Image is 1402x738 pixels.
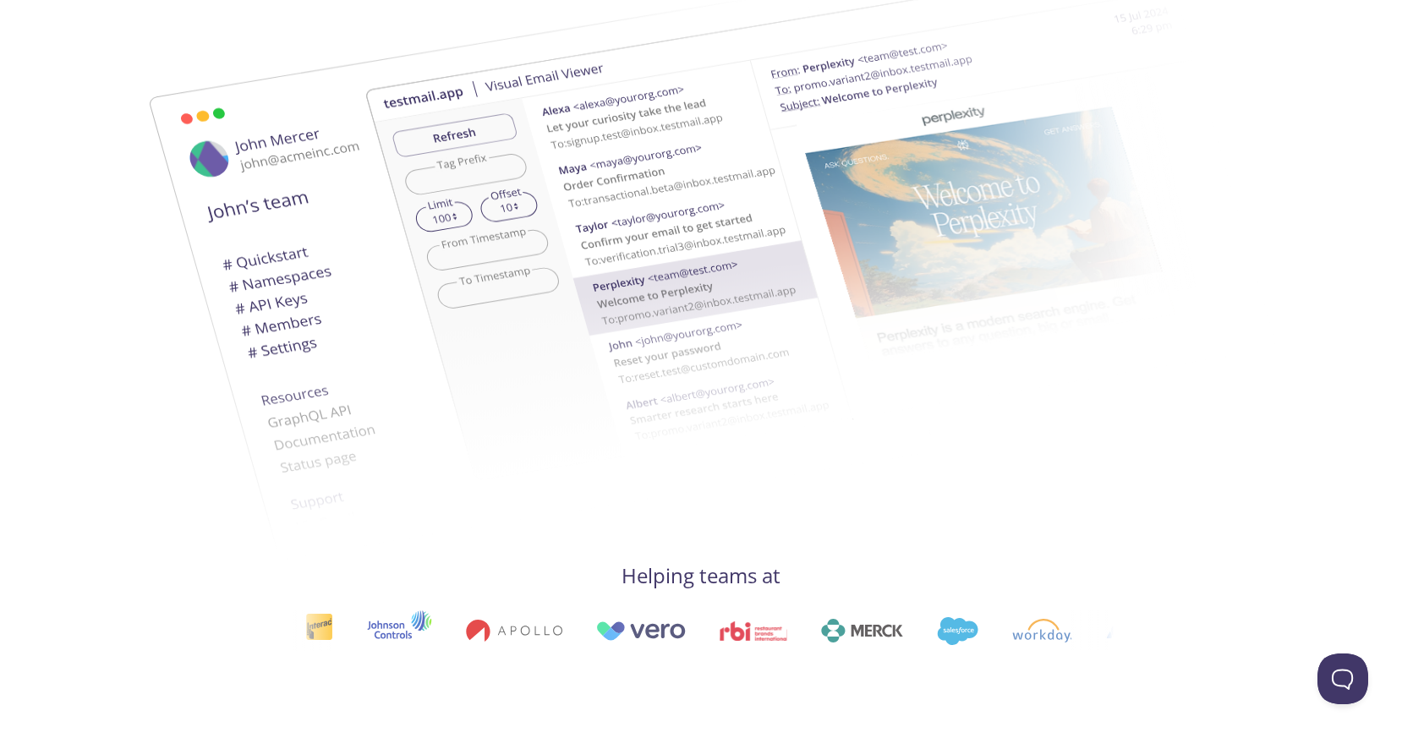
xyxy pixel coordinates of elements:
[458,619,555,642] img: apollo
[1005,619,1065,642] img: workday
[359,610,424,651] img: johnsoncontrols
[1317,653,1368,704] iframe: Help Scout Beacon - Open
[712,621,780,641] img: rbi
[288,562,1114,589] h4: Helping teams at
[589,621,678,641] img: vero
[814,619,896,642] img: merck
[930,617,971,645] img: salesforce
